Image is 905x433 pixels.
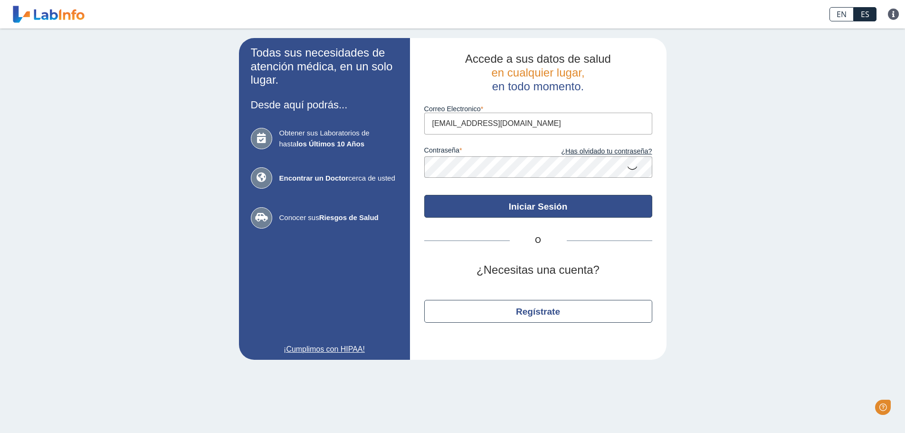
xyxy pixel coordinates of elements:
b: los Últimos 10 Años [296,140,364,148]
h3: Desde aquí podrás... [251,99,398,111]
span: Accede a sus datos de salud [465,52,611,65]
a: EN [829,7,854,21]
h2: ¿Necesitas una cuenta? [424,263,652,277]
iframe: Help widget launcher [820,396,895,423]
a: ES [854,7,876,21]
button: Iniciar Sesión [424,195,652,218]
h2: Todas sus necesidades de atención médica, en un solo lugar. [251,46,398,87]
span: Conocer sus [279,212,398,223]
label: Correo Electronico [424,105,652,113]
span: Obtener sus Laboratorios de hasta [279,128,398,149]
span: cerca de usted [279,173,398,184]
span: en cualquier lugar, [491,66,584,79]
span: en todo momento. [492,80,584,93]
span: O [510,235,567,246]
a: ¿Has olvidado tu contraseña? [538,146,652,157]
a: ¡Cumplimos con HIPAA! [251,344,398,355]
button: Regístrate [424,300,652,323]
b: Riesgos de Salud [319,213,379,221]
b: Encontrar un Doctor [279,174,349,182]
label: contraseña [424,146,538,157]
